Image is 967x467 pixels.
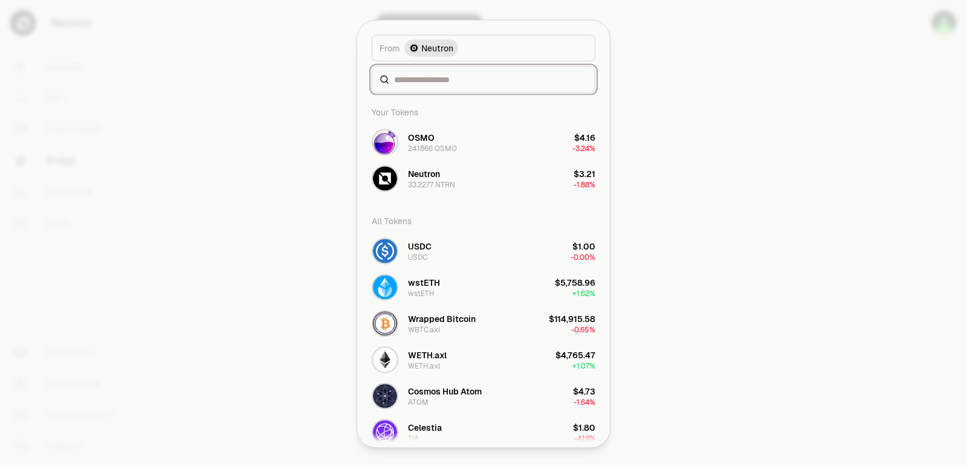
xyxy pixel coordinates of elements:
span: -0.00% [571,252,595,262]
button: USDC LogoUSDCUSDC$1.00-0.00% [364,233,603,269]
button: NTRN LogoNeutron33.2277 NTRN$3.21-1.88% [364,160,603,196]
div: All Tokens [364,208,603,233]
button: ATOM LogoCosmos Hub AtomATOM$4.73-1.64% [364,378,603,414]
img: USDC Logo [373,239,397,263]
div: WETH.axl [408,349,447,361]
div: Wrapped Bitcoin [408,312,476,324]
div: 33.2277 NTRN [408,179,455,189]
span: -3.24% [572,143,595,153]
div: Neutron [408,167,440,179]
span: + 1.62% [572,288,595,298]
div: $4.16 [574,131,595,143]
img: TIA Logo [373,420,397,444]
button: OSMO LogoOSMO24.1866 OSMO$4.16-3.24% [364,124,603,160]
div: USDC [408,252,427,262]
div: WETH.axl [408,361,440,370]
button: TIA LogoCelestiaTIA$1.80-4.19% [364,414,603,450]
div: Celestia [408,421,442,433]
div: $1.00 [572,240,595,252]
div: wstETH [408,288,435,298]
img: ATOM Logo [373,384,397,408]
div: $5,758.96 [555,276,595,288]
img: NTRN Logo [373,166,397,190]
span: -1.88% [574,179,595,189]
button: WBTC.axl LogoWrapped BitcoinWBTC.axl$114,915.58-0.65% [364,305,603,341]
div: $4.73 [573,385,595,397]
div: 24.1866 OSMO [408,143,457,153]
div: $3.21 [574,167,595,179]
button: FromNeutron LogoNeutron [372,34,595,61]
div: TIA [408,433,419,443]
div: $1.80 [573,421,595,433]
div: WBTC.axl [408,324,440,334]
img: wstETH Logo [373,275,397,299]
span: + 1.07% [572,361,595,370]
div: Your Tokens [364,100,603,124]
img: Neutron Logo [409,43,419,53]
div: Cosmos Hub Atom [408,385,482,397]
span: From [380,42,399,54]
div: ATOM [408,397,429,407]
span: -4.19% [574,433,595,443]
div: $4,765.47 [555,349,595,361]
span: Neutron [421,42,453,54]
button: wstETH LogowstETHwstETH$5,758.96+1.62% [364,269,603,305]
button: WETH.axl LogoWETH.axlWETH.axl$4,765.47+1.07% [364,341,603,378]
span: -1.64% [574,397,595,407]
img: OSMO Logo [373,130,397,154]
span: -0.65% [571,324,595,334]
div: USDC [408,240,432,252]
img: WBTC.axl Logo [373,311,397,335]
div: OSMO [408,131,435,143]
div: $114,915.58 [549,312,595,324]
img: WETH.axl Logo [373,347,397,372]
div: wstETH [408,276,440,288]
